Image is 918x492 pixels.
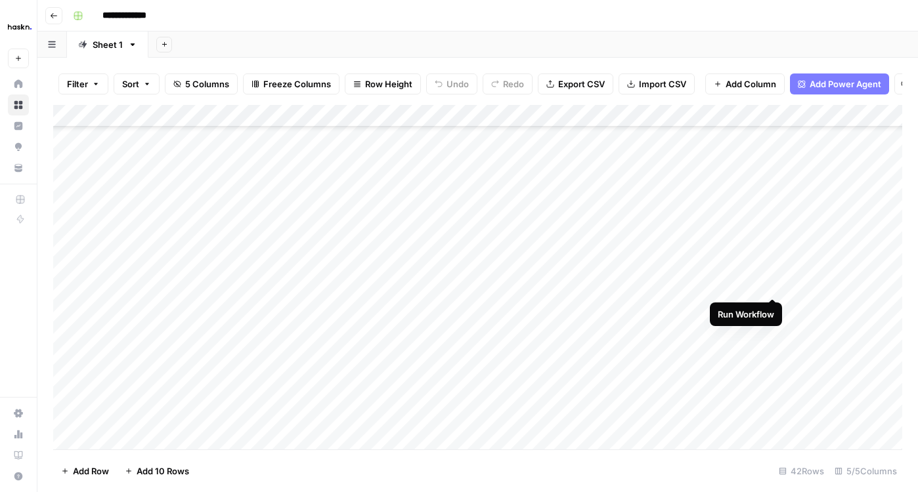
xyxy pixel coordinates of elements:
button: Add Row [53,461,117,482]
button: Add Column [705,73,785,94]
button: Freeze Columns [243,73,339,94]
span: Add Power Agent [810,77,881,91]
button: Row Height [345,73,421,94]
button: Sort [114,73,160,94]
button: Redo [483,73,533,94]
div: 42 Rows [774,461,829,482]
span: Freeze Columns [263,77,331,91]
a: Sheet 1 [67,31,148,58]
span: Import CSV [639,77,686,91]
a: Browse [8,94,29,115]
span: Add Column [726,77,776,91]
button: 5 Columns [165,73,238,94]
span: Add 10 Rows [137,464,189,478]
button: Undo [426,73,477,94]
span: Filter [67,77,88,91]
span: Sort [122,77,139,91]
button: Export CSV [538,73,613,94]
span: Export CSV [558,77,605,91]
button: Import CSV [619,73,695,94]
div: Run Workflow [718,308,774,321]
button: Workspace: Haskn [8,10,29,43]
button: Help + Support [8,466,29,487]
button: Filter [58,73,108,94]
span: 5 Columns [185,77,229,91]
span: Add Row [73,464,109,478]
span: Row Height [365,77,412,91]
div: 5/5 Columns [829,461,902,482]
button: Add 10 Rows [117,461,197,482]
a: Usage [8,424,29,445]
img: Haskn Logo [8,15,32,39]
button: Add Power Agent [790,73,889,94]
a: Your Data [8,157,29,178]
a: Opportunities [8,136,29,157]
span: Undo [447,77,469,91]
a: Learning Hub [8,445,29,466]
a: Settings [8,403,29,424]
a: Insights [8,115,29,136]
a: Home [8,73,29,94]
span: Redo [503,77,524,91]
div: Sheet 1 [93,38,123,51]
